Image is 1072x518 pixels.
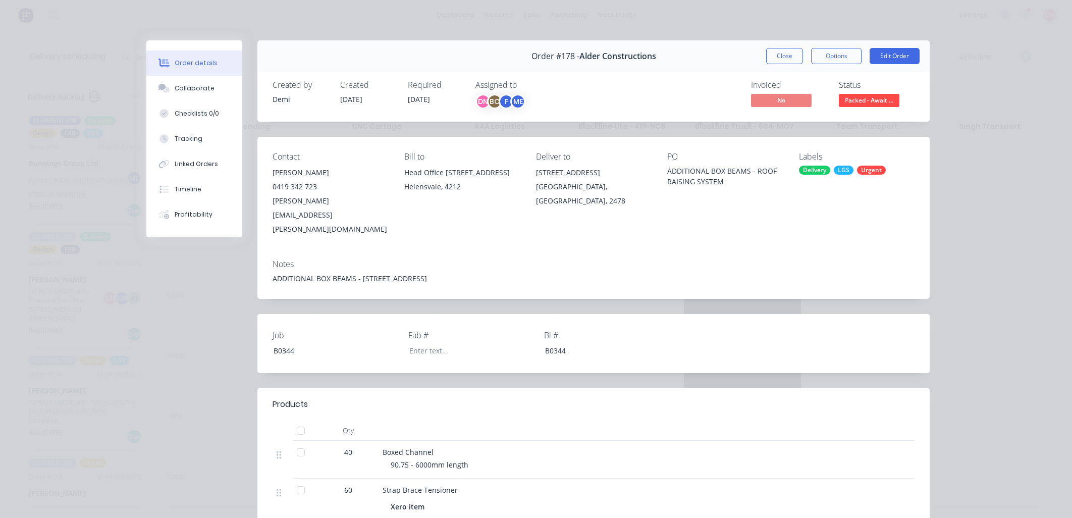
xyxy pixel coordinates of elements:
div: Order details [175,59,218,68]
div: Linked Orders [175,160,218,169]
div: Helensvale, 4212 [404,180,520,194]
span: 90.75 - 6000mm length [391,460,468,470]
div: [PERSON_NAME] [273,166,388,180]
button: Timeline [146,177,242,202]
button: Collaborate [146,76,242,101]
div: Status [839,80,915,90]
div: Head Office [STREET_ADDRESS] [404,166,520,180]
div: Checklists 0/0 [175,109,219,118]
label: Fab # [408,329,534,341]
div: Timeline [175,185,201,194]
span: 60 [344,485,352,495]
label: Bl # [544,329,670,341]
div: Deliver to [536,152,652,162]
button: Packed - Await ... [839,94,899,109]
button: Profitability [146,202,242,227]
div: Head Office [STREET_ADDRESS]Helensvale, 4212 [404,166,520,198]
div: ADDITIONAL BOX BEAMS - [STREET_ADDRESS] [273,273,915,284]
span: [DATE] [340,94,362,104]
div: Urgent [857,166,886,175]
div: DN [475,94,491,109]
div: Contact [273,152,388,162]
button: Options [811,48,862,64]
span: Boxed Channel [383,447,434,457]
div: Collaborate [175,84,215,93]
div: Labels [799,152,915,162]
div: [PERSON_NAME]0419 342 723[PERSON_NAME][EMAIL_ADDRESS][PERSON_NAME][DOMAIN_NAME] [273,166,388,236]
div: Delivery [799,166,830,175]
div: BC [487,94,502,109]
button: Linked Orders [146,151,242,177]
div: Xero item [391,499,428,514]
div: Notes [273,260,915,269]
span: Alder Constructions [579,51,656,61]
span: Order #178 - [531,51,579,61]
span: [DATE] [408,94,430,104]
button: Checklists 0/0 [146,101,242,126]
div: Created [340,80,396,90]
div: Qty [318,421,379,441]
label: Job [273,329,399,341]
span: No [751,94,812,107]
div: Assigned to [475,80,576,90]
div: F [499,94,514,109]
div: Required [408,80,463,90]
button: DNBCFME [475,94,525,109]
div: ADDITIONAL BOX BEAMS - ROOF RAISING SYSTEM [667,166,783,187]
div: [PERSON_NAME][EMAIL_ADDRESS][PERSON_NAME][DOMAIN_NAME] [273,194,388,236]
div: PO [667,152,783,162]
button: Edit Order [870,48,920,64]
div: Demi [273,94,328,105]
div: Profitability [175,210,212,219]
div: [GEOGRAPHIC_DATA], [GEOGRAPHIC_DATA], 2478 [536,180,652,208]
div: 0419 342 723 [273,180,388,194]
div: Products [273,398,308,410]
div: Bill to [404,152,520,162]
div: Tracking [175,134,202,143]
div: ME [510,94,525,109]
button: Close [766,48,803,64]
span: Packed - Await ... [839,94,899,107]
div: [STREET_ADDRESS] [536,166,652,180]
div: B0344 [265,343,392,358]
span: 40 [344,447,352,457]
button: Order details [146,50,242,76]
span: Strap Brace Tensioner [383,485,458,495]
button: Tracking [146,126,242,151]
div: Created by [273,80,328,90]
div: Invoiced [751,80,827,90]
div: [STREET_ADDRESS][GEOGRAPHIC_DATA], [GEOGRAPHIC_DATA], 2478 [536,166,652,208]
div: B0344 [537,343,663,358]
div: LGS [834,166,853,175]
